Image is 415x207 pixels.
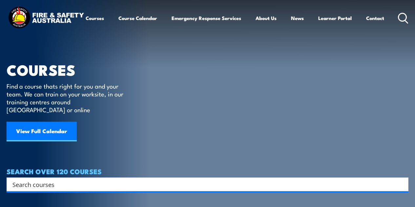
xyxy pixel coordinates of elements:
[397,180,406,189] button: Search magnifier button
[256,10,277,26] a: About Us
[14,180,395,189] form: Search form
[291,10,304,26] a: News
[366,10,384,26] a: Contact
[7,122,77,141] a: View Full Calendar
[7,63,133,76] h1: COURSES
[318,10,352,26] a: Learner Portal
[118,10,157,26] a: Course Calendar
[86,10,104,26] a: Courses
[7,82,126,114] p: Find a course thats right for you and your team. We can train on your worksite, in our training c...
[12,179,394,189] input: Search input
[172,10,241,26] a: Emergency Response Services
[7,168,408,175] h4: SEARCH OVER 120 COURSES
